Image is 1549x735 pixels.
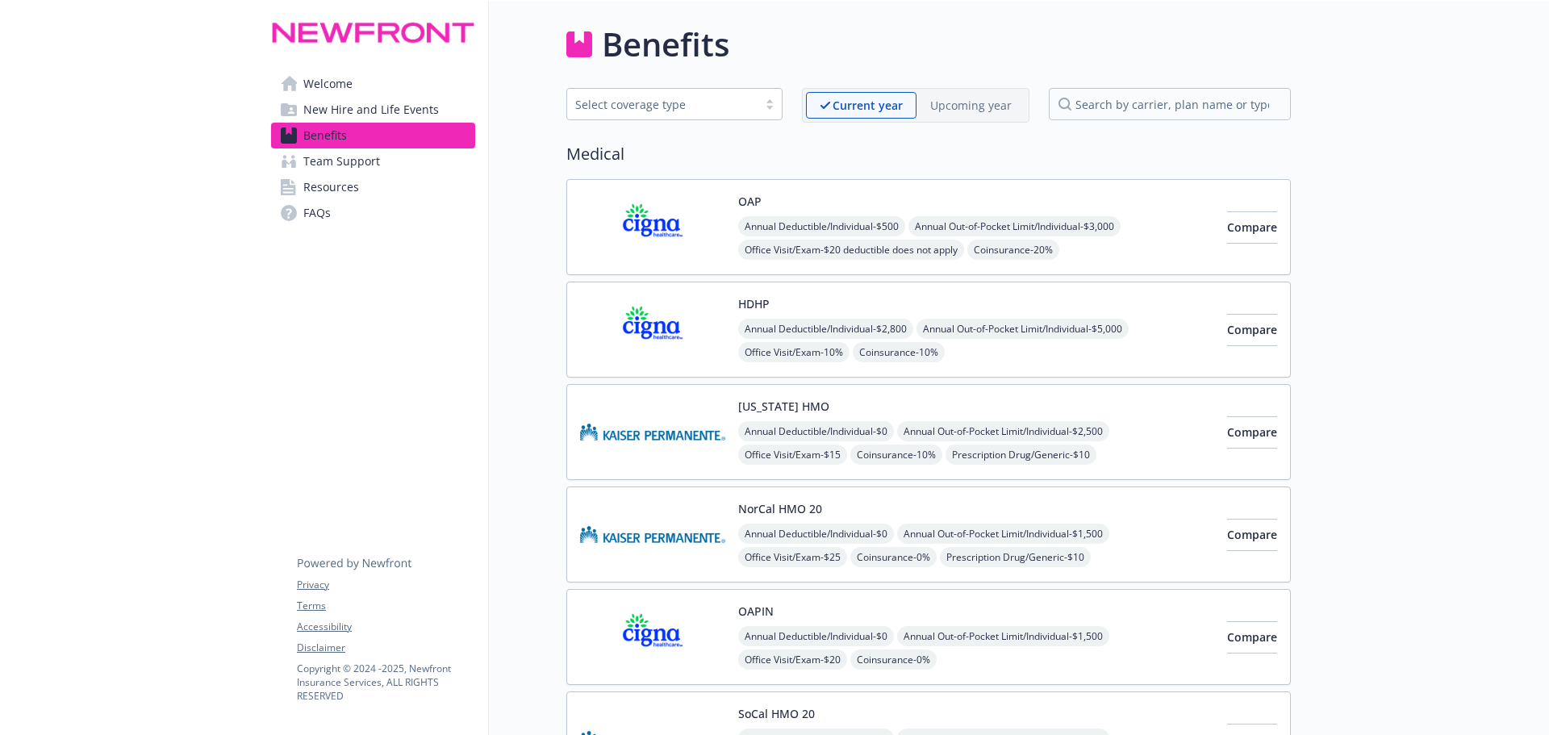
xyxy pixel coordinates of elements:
[271,174,475,200] a: Resources
[738,649,847,670] span: Office Visit/Exam - $20
[908,216,1121,236] span: Annual Out-of-Pocket Limit/Individual - $3,000
[738,626,894,646] span: Annual Deductible/Individual - $0
[580,193,725,261] img: CIGNA carrier logo
[271,97,475,123] a: New Hire and Life Events
[297,641,474,655] a: Disclaimer
[602,20,729,69] h1: Benefits
[738,342,850,362] span: Office Visit/Exam - 10%
[1227,629,1277,645] span: Compare
[738,705,815,722] button: SoCal HMO 20
[1049,88,1291,120] input: search by carrier, plan name or type
[297,662,474,703] p: Copyright © 2024 - 2025 , Newfront Insurance Services, ALL RIGHTS RESERVED
[738,193,762,210] button: OAP
[738,319,913,339] span: Annual Deductible/Individual - $2,800
[967,240,1059,260] span: Coinsurance - 20%
[738,547,847,567] span: Office Visit/Exam - $25
[850,649,937,670] span: Coinsurance - 0%
[271,123,475,148] a: Benefits
[580,603,725,671] img: CIGNA carrier logo
[580,295,725,364] img: CIGNA carrier logo
[303,148,380,174] span: Team Support
[575,96,749,113] div: Select coverage type
[1227,424,1277,440] span: Compare
[271,71,475,97] a: Welcome
[303,71,353,97] span: Welcome
[738,445,847,465] span: Office Visit/Exam - $15
[1227,322,1277,337] span: Compare
[853,342,945,362] span: Coinsurance - 10%
[1227,416,1277,449] button: Compare
[833,97,903,114] p: Current year
[850,445,942,465] span: Coinsurance - 10%
[940,547,1091,567] span: Prescription Drug/Generic - $10
[738,398,829,415] button: [US_STATE] HMO
[738,603,774,620] button: OAPIN
[1227,527,1277,542] span: Compare
[946,445,1096,465] span: Prescription Drug/Generic - $10
[1227,621,1277,654] button: Compare
[1227,219,1277,235] span: Compare
[738,500,822,517] button: NorCal HMO 20
[580,398,725,466] img: Kaiser Permanente Insurance Company carrier logo
[297,599,474,613] a: Terms
[897,626,1109,646] span: Annual Out-of-Pocket Limit/Individual - $1,500
[303,123,347,148] span: Benefits
[580,500,725,569] img: Kaiser Permanente Insurance Company carrier logo
[271,200,475,226] a: FAQs
[738,295,770,312] button: HDHP
[1227,519,1277,551] button: Compare
[738,524,894,544] span: Annual Deductible/Individual - $0
[303,200,331,226] span: FAQs
[303,97,439,123] span: New Hire and Life Events
[738,216,905,236] span: Annual Deductible/Individual - $500
[297,620,474,634] a: Accessibility
[916,319,1129,339] span: Annual Out-of-Pocket Limit/Individual - $5,000
[738,421,894,441] span: Annual Deductible/Individual - $0
[738,240,964,260] span: Office Visit/Exam - $20 deductible does not apply
[566,142,1291,166] h2: Medical
[1227,314,1277,346] button: Compare
[897,524,1109,544] span: Annual Out-of-Pocket Limit/Individual - $1,500
[271,148,475,174] a: Team Support
[897,421,1109,441] span: Annual Out-of-Pocket Limit/Individual - $2,500
[297,578,474,592] a: Privacy
[930,97,1012,114] p: Upcoming year
[850,547,937,567] span: Coinsurance - 0%
[303,174,359,200] span: Resources
[1227,211,1277,244] button: Compare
